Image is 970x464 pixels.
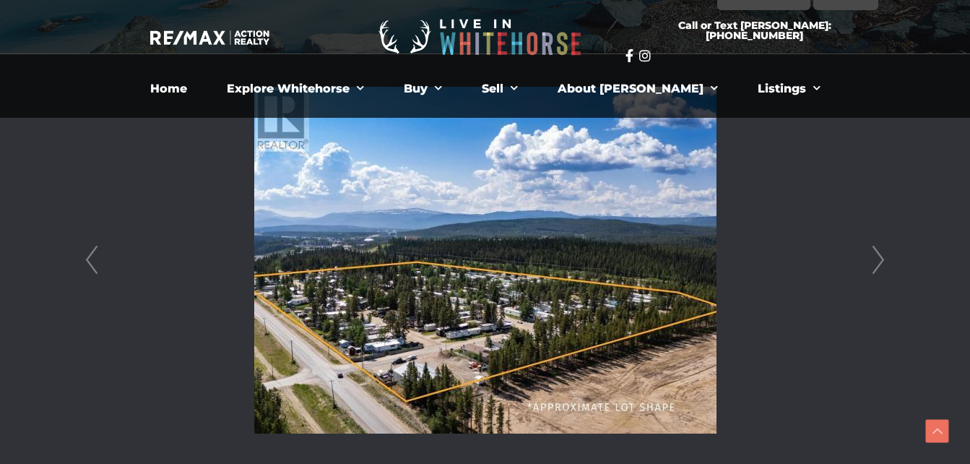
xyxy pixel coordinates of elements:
span: Call or Text [PERSON_NAME]: [PHONE_NUMBER] [643,20,867,40]
a: Home [139,74,198,103]
nav: Menu [88,74,883,103]
a: Call or Text [PERSON_NAME]: [PHONE_NUMBER] [625,12,884,49]
a: Explore Whitehorse [216,74,375,103]
a: Listings [747,74,831,103]
a: Buy [393,74,453,103]
a: Sell [471,74,529,103]
a: About [PERSON_NAME] [547,74,729,103]
img: 986 Range Road, Whitehorse, Yukon Y1A 4V1 - Photo 4 - 16583 [254,87,716,434]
